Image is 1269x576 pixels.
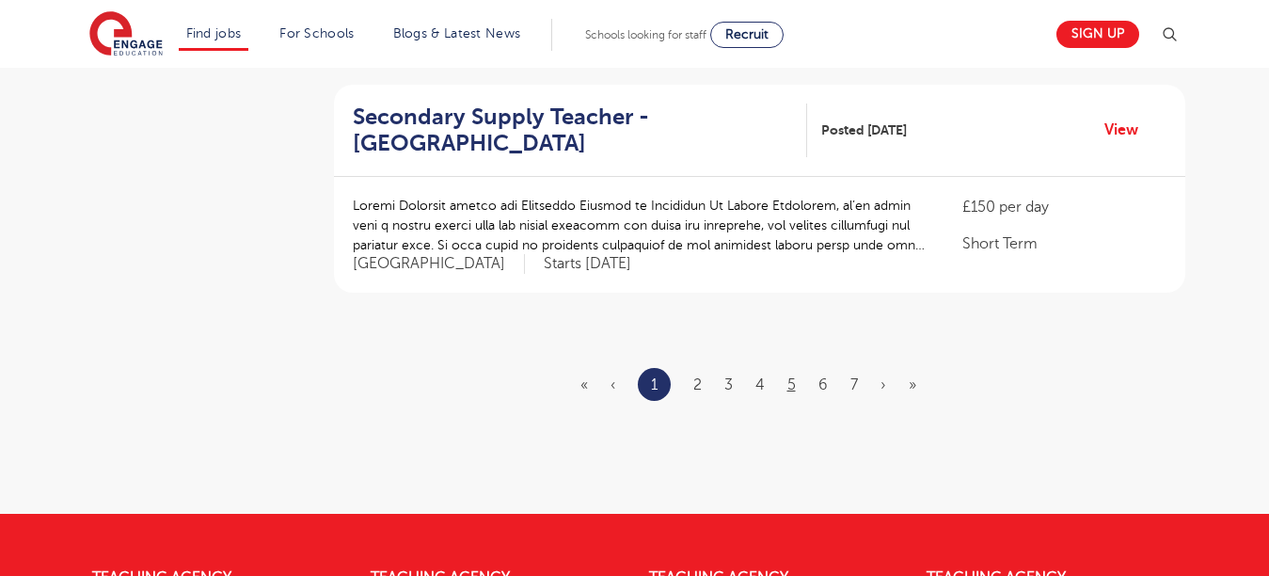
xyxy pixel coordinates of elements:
p: Starts [DATE] [544,254,631,274]
a: Find jobs [186,26,242,40]
a: 3 [724,376,733,393]
a: View [1104,118,1152,142]
p: Short Term [962,232,1166,255]
a: 2 [693,376,702,393]
span: Posted [DATE] [821,120,907,140]
a: Next [880,376,886,393]
p: Loremi Dolorsit ametco adi Elitseddo Eiusmod te Incididun Ut Labore Etdolorem, al’en admin veni q... [353,196,926,255]
h2: Secondary Supply Teacher - [GEOGRAPHIC_DATA] [353,104,793,158]
a: Last [909,376,916,393]
a: Blogs & Latest News [393,26,521,40]
a: 7 [850,376,858,393]
a: 1 [651,373,658,397]
p: £150 per day [962,196,1166,218]
span: Recruit [725,27,769,41]
a: For Schools [279,26,354,40]
a: Secondary Supply Teacher - [GEOGRAPHIC_DATA] [353,104,808,158]
a: 4 [755,376,765,393]
a: Recruit [710,22,784,48]
span: ‹ [611,376,615,393]
a: 6 [818,376,828,393]
span: Schools looking for staff [585,28,706,41]
img: Engage Education [89,11,163,58]
span: « [580,376,588,393]
a: Sign up [1056,21,1139,48]
span: [GEOGRAPHIC_DATA] [353,254,525,274]
a: 5 [787,376,796,393]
